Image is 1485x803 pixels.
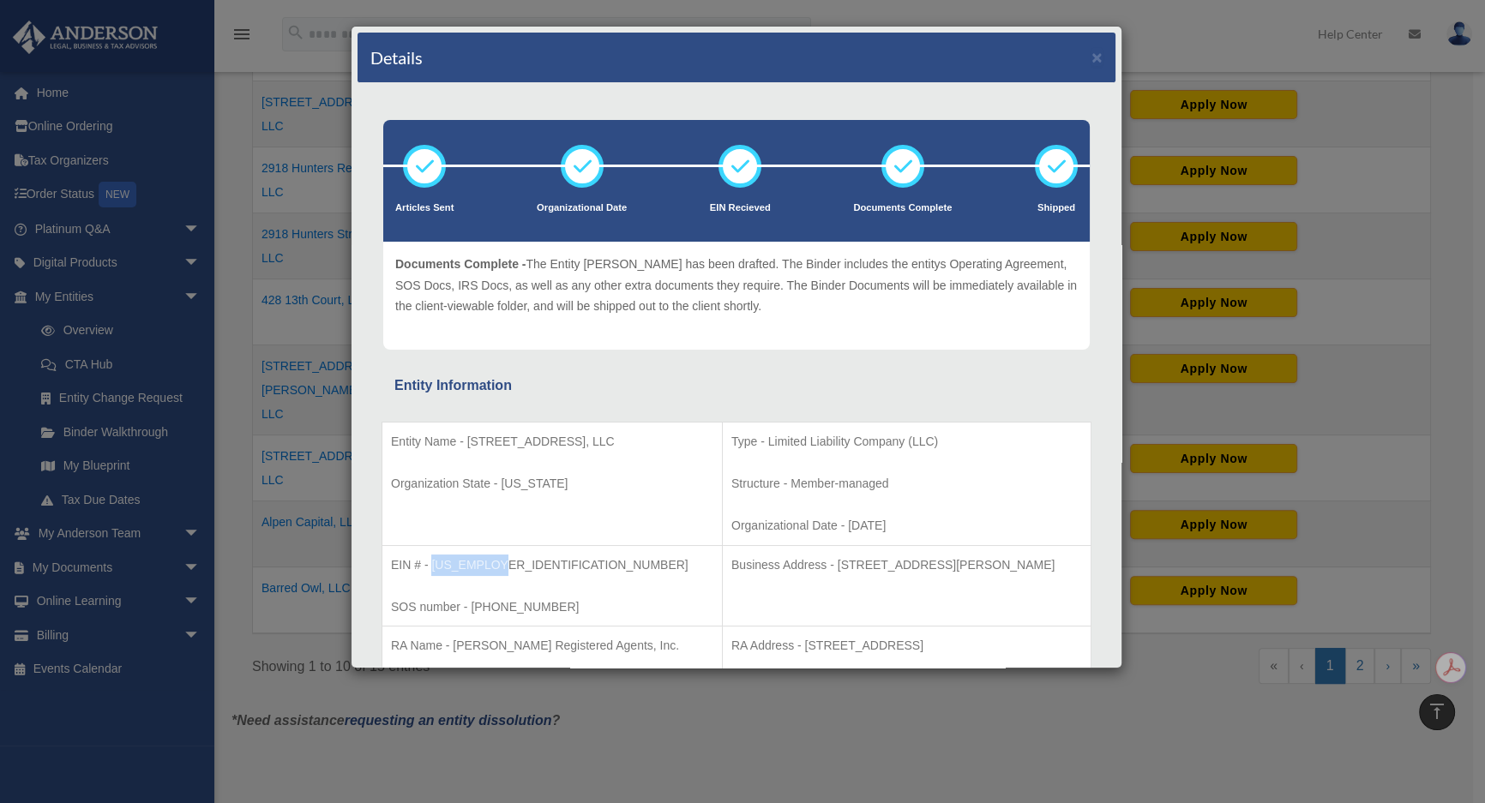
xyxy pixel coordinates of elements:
p: Structure - Member-managed [731,473,1082,494]
p: Type - Limited Liability Company (LLC) [731,431,1082,452]
button: × [1091,48,1103,66]
h4: Details [370,45,423,69]
p: Documents Complete [853,200,952,217]
p: Organizational Date - [DATE] [731,515,1082,536]
div: Entity Information [394,374,1079,398]
p: The Entity [PERSON_NAME] has been drafted. The Binder includes the entitys Operating Agreement, S... [395,254,1078,317]
p: RA Address - [STREET_ADDRESS] [731,635,1082,656]
p: EIN # - [US_EMPLOYER_IDENTIFICATION_NUMBER] [391,554,713,576]
p: Organization State - [US_STATE] [391,473,713,494]
p: SOS number - [PHONE_NUMBER] [391,596,713,618]
p: Organizational Date [537,200,627,217]
span: Documents Complete - [395,257,526,271]
p: EIN Recieved [710,200,771,217]
p: Shipped [1035,200,1078,217]
p: Entity Name - [STREET_ADDRESS], LLC [391,431,713,452]
p: Articles Sent [395,200,454,217]
p: Business Address - [STREET_ADDRESS][PERSON_NAME] [731,554,1082,576]
p: RA Name - [PERSON_NAME] Registered Agents, Inc. [391,635,713,656]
